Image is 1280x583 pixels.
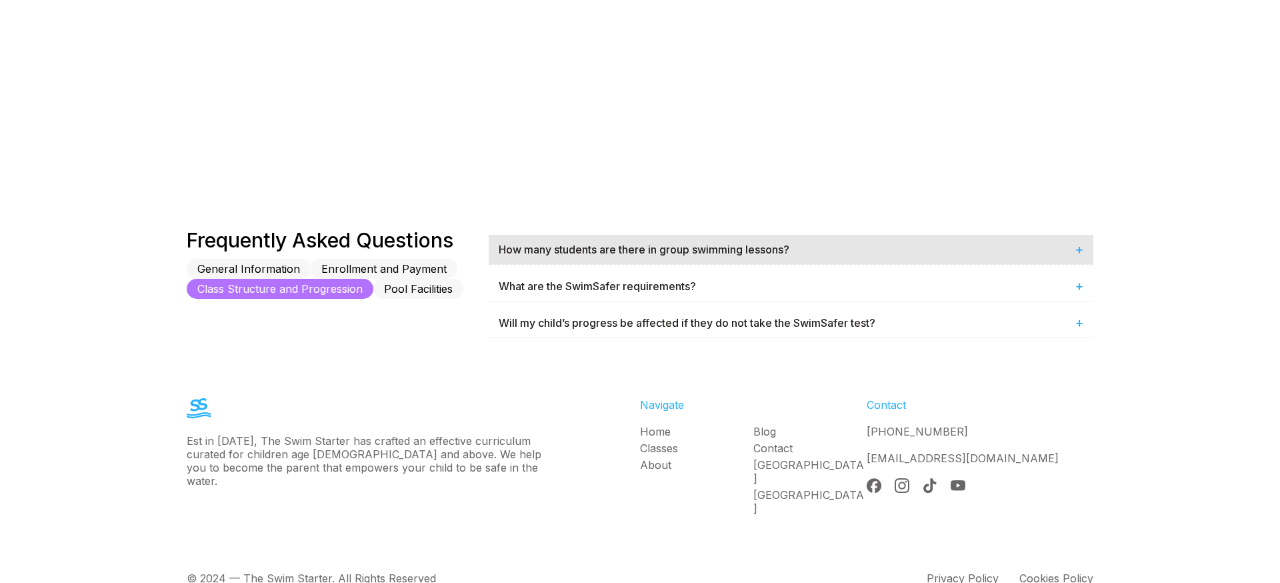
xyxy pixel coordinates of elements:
a: Blog [753,425,867,438]
div: Contact [867,398,1093,412]
div: What are the SwimSafer requirements? [489,271,1093,301]
img: Tik Tok [923,478,937,493]
div: Navigate [640,398,867,412]
img: The Swim Starter Logo [187,398,211,418]
button: Pool Facilities [373,279,463,299]
div: Frequently Asked Questions [187,228,489,252]
a: [GEOGRAPHIC_DATA] [753,458,867,485]
img: Instagram [895,478,909,493]
a: About [640,458,753,472]
a: Home [640,425,753,438]
a: Contact [753,442,867,455]
a: Classes [640,442,753,455]
img: YouTube [951,478,965,493]
img: Facebook [867,478,881,493]
span: + [1075,241,1083,257]
a: [EMAIL_ADDRESS][DOMAIN_NAME] [867,452,1059,465]
div: Will my child’s progress be affected if they do not take the SwimSafer test? [489,308,1093,338]
a: [PHONE_NUMBER] [867,425,968,438]
button: General Information [187,259,311,279]
div: Est in [DATE], The Swim Starter has crafted an effective curriculum curated for children age [DEM... [187,434,549,488]
span: + [1075,278,1083,294]
button: Class Structure and Progression [187,279,373,299]
span: + [1075,315,1083,331]
button: Enrollment and Payment [311,259,457,279]
a: [GEOGRAPHIC_DATA] [753,488,867,515]
div: How many students are there in group swimming lessons? [489,235,1093,264]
